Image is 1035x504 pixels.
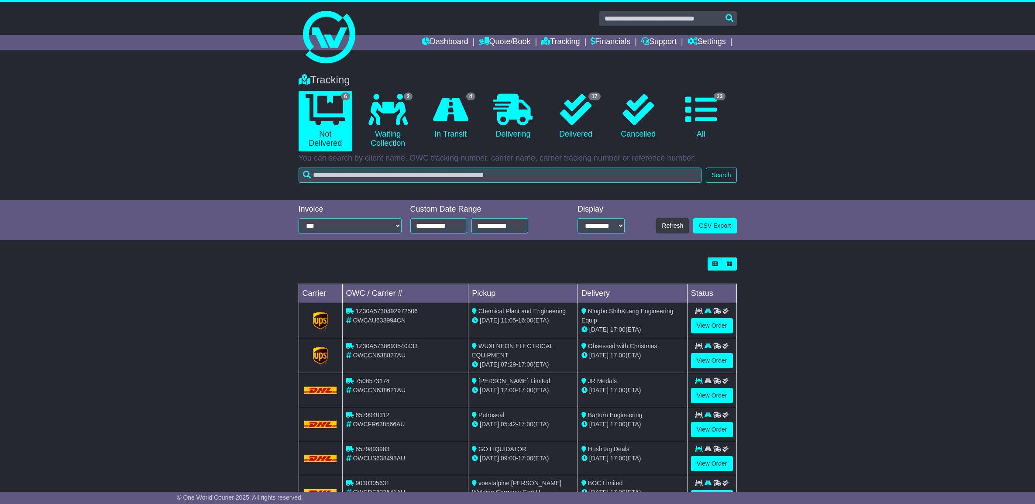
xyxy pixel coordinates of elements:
[472,316,574,325] div: - (ETA)
[591,35,630,50] a: Financials
[355,480,389,487] span: 9030305631
[610,455,626,462] span: 17:00
[501,455,516,462] span: 09:00
[177,494,303,501] span: © One World Courier 2025. All rights reserved.
[468,284,578,303] td: Pickup
[353,421,405,428] span: OWCFR638566AU
[588,343,657,350] span: Obsessed with Christmas
[313,347,328,364] img: GetCarrierServiceLogo
[299,154,737,163] p: You can search by client name, OWC tracking number, carrier name, carrier tracking number or refe...
[674,91,728,142] a: 23 All
[480,387,499,394] span: [DATE]
[578,205,625,214] div: Display
[361,91,415,151] a: 2 Waiting Collection
[355,446,389,453] span: 6579893983
[518,455,533,462] span: 17:00
[706,168,736,183] button: Search
[501,387,516,394] span: 12:00
[581,325,684,334] div: (ETA)
[501,361,516,368] span: 07:29
[610,387,626,394] span: 17:00
[581,308,673,324] span: Ningbo ShihKuang Engineering Equip
[656,218,689,233] button: Refresh
[588,377,617,384] span: JR Medals
[589,455,609,462] span: [DATE]
[691,456,733,471] a: View Order
[355,377,389,384] span: 7506573174
[589,387,609,394] span: [DATE]
[588,480,622,487] span: BOC Limited
[578,284,687,303] td: Delivery
[299,284,342,303] td: Carrier
[610,421,626,428] span: 17:00
[355,343,417,350] span: 1Z30A5738693540433
[304,421,337,428] img: DHL.png
[304,455,337,462] img: DHL.png
[479,35,530,50] a: Quote/Book
[610,489,626,496] span: 17:00
[693,218,736,233] a: CSV Export
[589,489,609,496] span: [DATE]
[480,317,499,324] span: [DATE]
[422,35,468,50] a: Dashboard
[581,386,684,395] div: (ETA)
[423,91,477,142] a: 4 In Transit
[687,284,736,303] td: Status
[478,411,504,418] span: Petroseal
[355,411,389,418] span: 6579940312
[313,312,328,329] img: GetCarrierServiceLogo
[610,352,626,359] span: 17:00
[480,361,499,368] span: [DATE]
[688,35,726,50] a: Settings
[341,93,350,100] span: 6
[714,93,726,100] span: 23
[501,421,516,428] span: 05:42
[691,422,733,437] a: View Order
[691,353,733,368] a: View Order
[518,317,533,324] span: 16:00
[472,480,561,496] span: voestalpine [PERSON_NAME] Welding Germany GmbH
[588,93,600,100] span: 17
[472,454,574,463] div: - (ETA)
[294,74,741,86] div: Tracking
[299,205,402,214] div: Invoice
[691,388,733,403] a: View Order
[304,489,337,496] img: DHL.png
[589,352,609,359] span: [DATE]
[478,308,566,315] span: Chemical Plant and Engineering
[581,351,684,360] div: (ETA)
[353,455,405,462] span: OWCUS638498AU
[355,308,417,315] span: 1Z30A5730492972506
[610,326,626,333] span: 17:00
[641,35,677,50] a: Support
[518,387,533,394] span: 17:00
[472,386,574,395] div: - (ETA)
[581,420,684,429] div: (ETA)
[541,35,580,50] a: Tracking
[410,205,550,214] div: Custom Date Range
[518,361,533,368] span: 17:00
[353,352,406,359] span: OWCCN638827AU
[472,360,574,369] div: - (ETA)
[353,387,406,394] span: OWCCN638621AU
[612,91,665,142] a: Cancelled
[353,317,406,324] span: OWCAU638994CN
[353,489,405,496] span: OWCDE637541AU
[466,93,475,100] span: 4
[304,387,337,394] img: DHL.png
[581,454,684,463] div: (ETA)
[518,421,533,428] span: 17:00
[478,377,550,384] span: [PERSON_NAME] Limited
[581,488,684,497] div: (ETA)
[588,411,643,418] span: Barturn Engineering
[589,421,609,428] span: [DATE]
[404,93,413,100] span: 2
[342,284,468,303] td: OWC / Carrier #
[588,446,629,453] span: HushTag Deals
[472,420,574,429] div: - (ETA)
[472,343,553,359] span: WUXI NEON ELECTRICAL EQUIPMENT
[480,455,499,462] span: [DATE]
[299,91,352,151] a: 6 Not Delivered
[478,446,526,453] span: GO LIQUIDATOR
[589,326,609,333] span: [DATE]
